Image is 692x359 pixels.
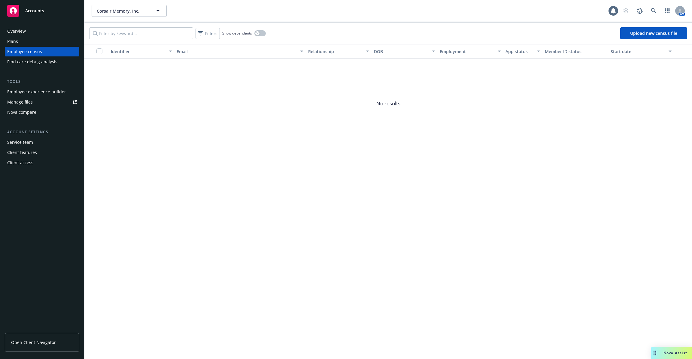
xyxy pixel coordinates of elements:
[196,28,220,39] button: Filters
[89,27,193,39] input: Filter by keyword...
[651,347,692,359] button: Nova Assist
[7,137,33,147] div: Service team
[97,8,149,14] span: Corsair Memory, Inc.
[197,29,219,38] span: Filters
[7,26,26,36] div: Overview
[5,107,79,117] a: Nova compare
[5,79,79,85] div: Tools
[5,37,79,46] a: Plans
[611,48,665,55] div: Start date
[222,31,252,36] span: Show dependents
[437,44,503,59] button: Employment
[7,107,36,117] div: Nova compare
[25,8,44,13] span: Accounts
[620,5,632,17] a: Start snowing
[92,5,167,17] button: Corsair Memory, Inc.
[5,2,79,19] a: Accounts
[5,148,79,157] a: Client features
[84,59,692,149] span: No results
[648,5,660,17] a: Search
[5,137,79,147] a: Service team
[608,44,674,59] button: Start date
[5,47,79,56] a: Employee census
[620,27,687,39] a: Upload new census file
[372,44,437,59] button: DOB
[308,48,363,55] div: Relationship
[111,48,165,55] div: Identifier
[7,47,42,56] div: Employee census
[661,5,673,17] a: Switch app
[108,44,174,59] button: Identifier
[5,129,79,135] div: Account settings
[5,26,79,36] a: Overview
[96,48,102,54] input: Select all
[7,57,57,67] div: Find care debug analysis
[651,347,659,359] div: Drag to move
[11,339,56,345] span: Open Client Navigator
[5,158,79,167] a: Client access
[440,48,494,55] div: Employment
[306,44,372,59] button: Relationship
[177,48,297,55] div: Email
[7,158,33,167] div: Client access
[7,148,37,157] div: Client features
[634,5,646,17] a: Report a Bug
[5,87,79,97] a: Employee experience builder
[505,48,533,55] div: App status
[5,57,79,67] a: Find care debug analysis
[503,44,542,59] button: App status
[374,48,428,55] div: DOB
[7,97,33,107] div: Manage files
[545,48,606,55] div: Member ID status
[7,87,66,97] div: Employee experience builder
[205,30,217,37] span: Filters
[542,44,608,59] button: Member ID status
[174,44,306,59] button: Email
[663,350,687,355] span: Nova Assist
[5,97,79,107] a: Manage files
[7,37,18,46] div: Plans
